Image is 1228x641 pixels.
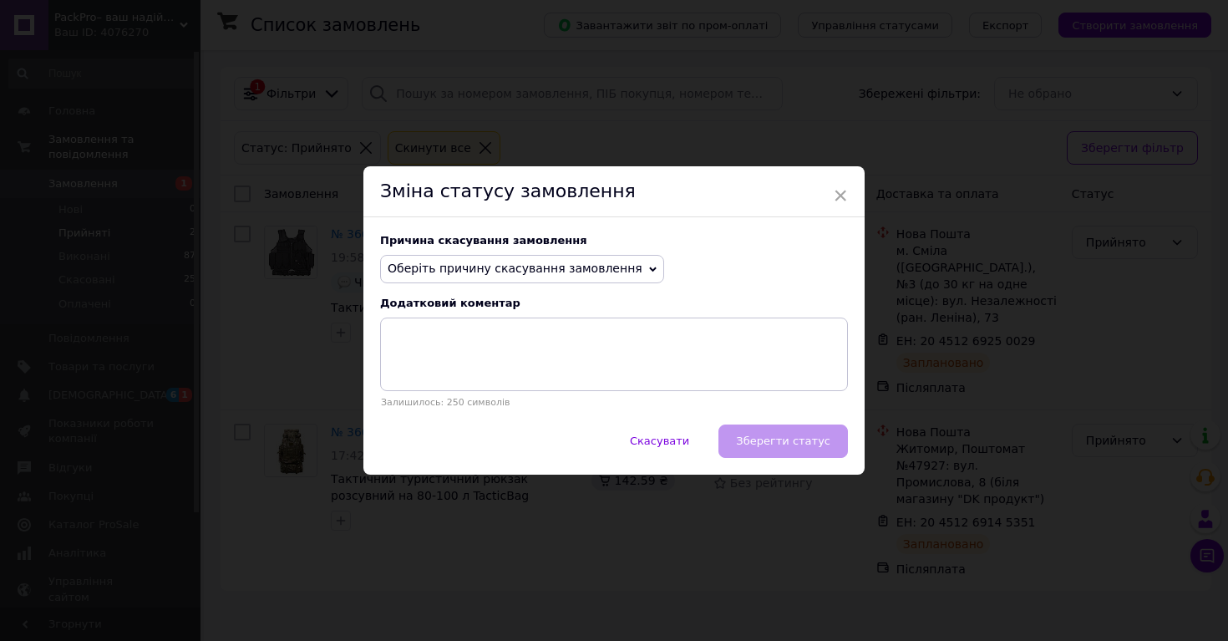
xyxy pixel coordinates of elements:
div: Додатковий коментар [380,297,848,309]
div: Зміна статусу замовлення [363,166,865,217]
button: Скасувати [612,425,707,458]
span: Скасувати [630,435,689,447]
p: Залишилось: 250 символів [380,397,848,408]
span: × [833,181,848,210]
span: Оберіть причину скасування замовлення [388,262,642,275]
div: Причина скасування замовлення [380,234,848,247]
